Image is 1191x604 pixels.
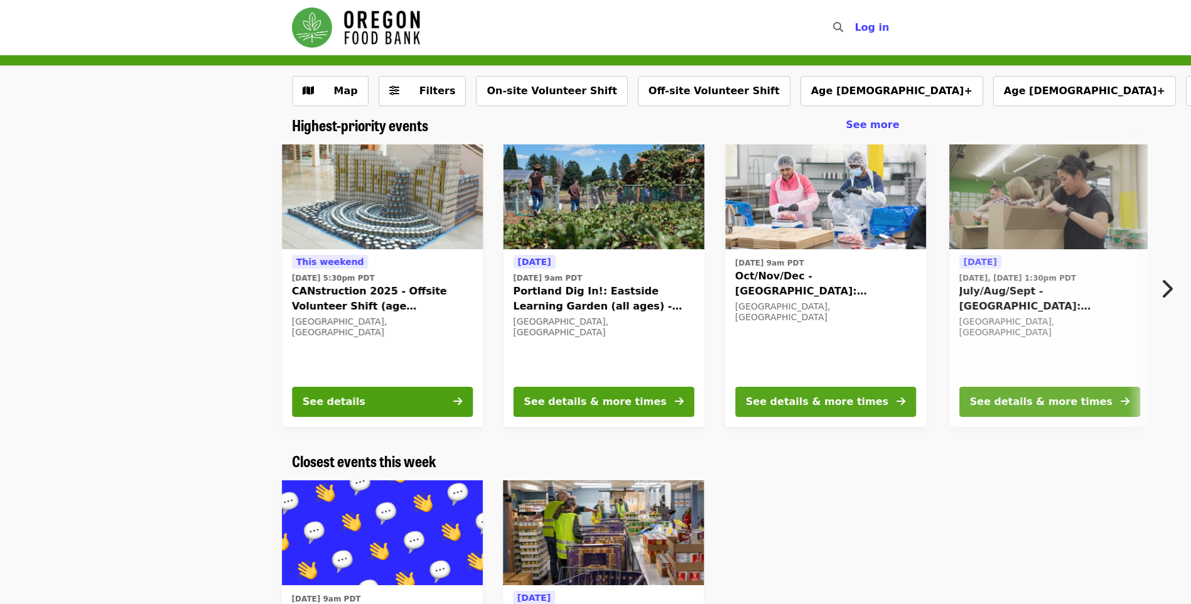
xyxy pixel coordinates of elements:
[303,85,314,97] i: map icon
[296,257,364,267] span: This weekend
[959,284,1140,314] span: July/Aug/Sept - [GEOGRAPHIC_DATA]: Repack/Sort (age [DEMOGRAPHIC_DATA]+)
[282,144,483,250] img: CANstruction 2025 - Offsite Volunteer Shift (age 16+) organized by Oregon Food Bank
[959,387,1140,417] button: See details & more times
[964,257,997,267] span: [DATE]
[517,593,551,603] span: [DATE]
[725,144,926,250] img: Oct/Nov/Dec - Beaverton: Repack/Sort (age 10+) organized by Oregon Food Bank
[959,316,1140,338] div: [GEOGRAPHIC_DATA], [GEOGRAPHIC_DATA]
[1160,277,1173,301] i: chevron-right icon
[833,21,843,33] i: search icon
[638,76,790,106] button: Off-site Volunteer Shift
[854,21,889,33] span: Log in
[503,480,704,586] img: Northeast Emergency Food Program - Partner Agency Support organized by Oregon Food Bank
[746,394,888,409] div: See details & more times
[1121,396,1129,407] i: arrow-right icon
[379,76,466,106] button: Filters (0 selected)
[292,114,428,136] span: Highest-priority events
[949,144,1150,250] img: July/Aug/Sept - Portland: Repack/Sort (age 8+) organized by Oregon Food Bank
[292,116,428,134] a: Highest-priority events
[419,85,456,97] span: Filters
[993,76,1176,106] button: Age [DEMOGRAPHIC_DATA]+
[851,13,861,43] input: Search
[292,76,369,106] button: Show map view
[517,257,551,267] span: [DATE]
[846,119,899,131] span: See more
[476,76,627,106] button: On-site Volunteer Shift
[292,272,375,284] time: [DATE] 5:30pm PDT
[524,394,666,409] div: See details & more times
[735,301,916,323] div: [GEOGRAPHIC_DATA], [GEOGRAPHIC_DATA]
[292,452,436,470] a: Closest events this week
[800,76,983,106] button: Age [DEMOGRAPHIC_DATA]+
[513,387,694,417] button: See details & more times
[846,117,899,132] a: See more
[282,480,483,586] img: Clay Street Table Food Pantry- Free Food Market organized by Oregon Food Bank
[292,450,436,472] span: Closest events this week
[503,144,704,427] a: See details for "Portland Dig In!: Eastside Learning Garden (all ages) - Aug/Sept/Oct"
[334,85,358,97] span: Map
[292,387,473,417] button: See details
[970,394,1113,409] div: See details & more times
[897,396,905,407] i: arrow-right icon
[513,316,694,338] div: [GEOGRAPHIC_DATA], [GEOGRAPHIC_DATA]
[292,284,473,314] span: CANstruction 2025 - Offsite Volunteer Shift (age [DEMOGRAPHIC_DATA]+)
[735,387,916,417] button: See details & more times
[303,394,365,409] div: See details
[844,15,899,40] button: Log in
[282,144,483,427] a: See details for "CANstruction 2025 - Offsite Volunteer Shift (age 16+)"
[725,144,926,427] a: See details for "Oct/Nov/Dec - Beaverton: Repack/Sort (age 10+)"
[513,284,694,314] span: Portland Dig In!: Eastside Learning Garden (all ages) - Aug/Sept/Oct
[959,272,1076,284] time: [DATE], [DATE] 1:30pm PDT
[735,269,916,299] span: Oct/Nov/Dec - [GEOGRAPHIC_DATA]: Repack/Sort (age [DEMOGRAPHIC_DATA]+)
[389,85,399,97] i: sliders-h icon
[949,144,1150,427] a: See details for "July/Aug/Sept - Portland: Repack/Sort (age 8+)"
[292,316,473,338] div: [GEOGRAPHIC_DATA], [GEOGRAPHIC_DATA]
[453,396,462,407] i: arrow-right icon
[735,257,804,269] time: [DATE] 9am PDT
[513,272,582,284] time: [DATE] 9am PDT
[674,396,683,407] i: arrow-right icon
[1150,271,1191,306] button: Next item
[282,452,910,470] div: Closest events this week
[292,8,420,48] img: Oregon Food Bank - Home
[282,116,910,134] div: Highest-priority events
[503,144,704,250] img: Portland Dig In!: Eastside Learning Garden (all ages) - Aug/Sept/Oct organized by Oregon Food Bank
